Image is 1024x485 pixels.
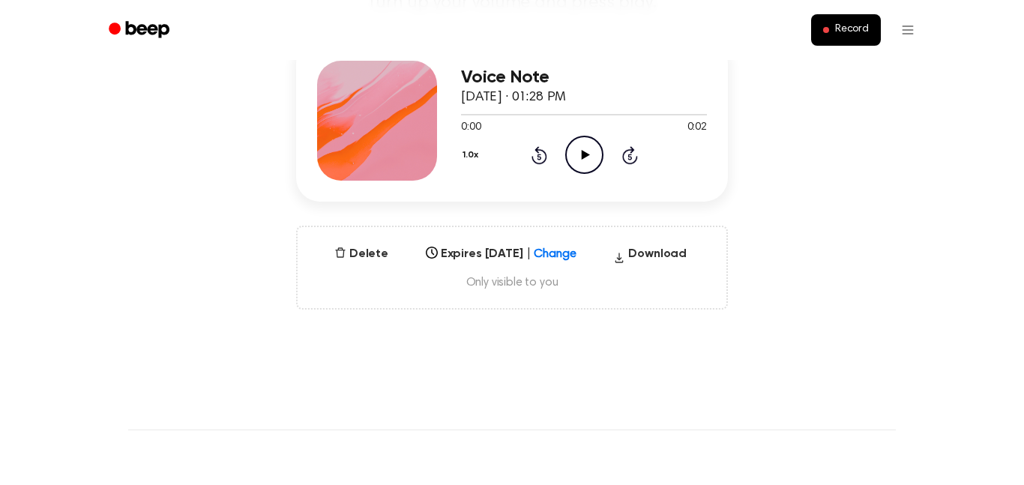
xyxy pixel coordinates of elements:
[811,14,881,46] button: Record
[607,245,693,269] button: Download
[461,91,566,104] span: [DATE] · 01:28 PM
[328,245,394,263] button: Delete
[98,16,183,45] a: Beep
[316,275,708,290] span: Only visible to you
[687,120,707,136] span: 0:02
[890,12,926,48] button: Open menu
[461,142,484,168] button: 1.0x
[461,67,707,88] h3: Voice Note
[835,23,869,37] span: Record
[461,120,481,136] span: 0:00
